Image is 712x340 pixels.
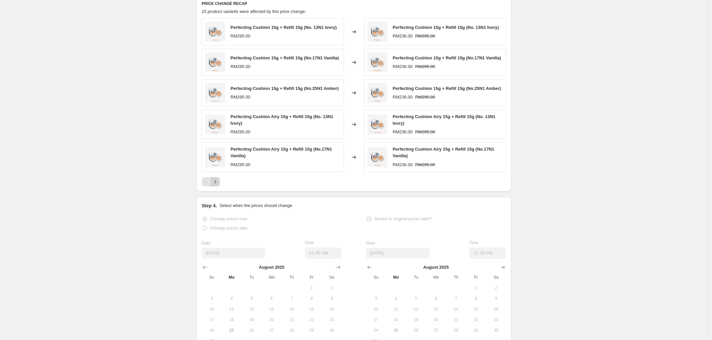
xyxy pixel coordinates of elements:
[406,293,426,304] button: Tuesday August 5 2025
[446,325,466,336] button: Thursday August 28 2025
[366,272,386,283] th: Sunday
[322,325,342,336] button: Saturday August 30 2025
[204,275,219,280] span: Su
[334,263,343,272] button: Show next month, September 2025
[324,328,339,333] span: 30
[429,328,443,333] span: 27
[486,283,506,293] button: Saturday August 2 2025
[230,55,339,60] span: Perfecting Cushion 15g + Refill 15g (No.17N1 Vanilla)
[262,272,282,283] th: Wednesday
[264,275,279,280] span: We
[393,25,499,30] span: Perfecting Cushion 15g + Refill 15g (No. 13N1 Ivory)
[210,216,247,221] span: Change prices now
[284,296,299,301] span: 7
[205,147,225,167] img: PC_AIRY_REFILL_GREY_80x.png
[406,272,426,283] th: Tuesday
[284,275,299,280] span: Th
[466,325,486,336] button: Friday August 29 2025
[369,306,383,312] span: 10
[262,325,282,336] button: Wednesday August 27 2025
[284,306,299,312] span: 14
[409,296,423,301] span: 5
[409,317,423,322] span: 19
[302,293,322,304] button: Friday August 8 2025
[202,325,222,336] button: Sunday August 24 2025
[369,328,383,333] span: 24
[466,304,486,314] button: Friday August 15 2025
[469,296,483,301] span: 8
[489,296,503,301] span: 9
[264,306,279,312] span: 13
[244,317,259,322] span: 19
[210,226,248,231] span: Change prices later
[386,272,406,283] th: Monday
[409,275,423,280] span: Tu
[202,240,211,245] span: Date
[202,293,222,304] button: Sunday August 3 2025
[204,296,219,301] span: 3
[302,325,322,336] button: Friday August 29 2025
[375,216,432,221] span: Revert to original prices later?
[302,272,322,283] th: Friday
[426,304,446,314] button: Wednesday August 13 2025
[486,325,506,336] button: Saturday August 30 2025
[304,317,319,322] span: 22
[469,317,483,322] span: 22
[366,325,386,336] button: Sunday August 24 2025
[393,63,413,70] div: RM236.00
[393,147,494,158] span: Perfecting Cushion Airy 15g + Refill 15g (No.17N1 Vanilla)
[304,306,319,312] span: 15
[202,202,217,209] h2: Step 4.
[367,114,387,134] img: PC_AIRY_REFILL_GREY_80x.png
[406,325,426,336] button: Tuesday August 26 2025
[489,306,503,312] span: 16
[230,147,332,158] span: Perfecting Cushion Airy 15g + Refill 15g (No.17N1 Vanilla)
[304,296,319,301] span: 8
[469,306,483,312] span: 15
[489,317,503,322] span: 23
[322,293,342,304] button: Saturday August 9 2025
[446,314,466,325] button: Thursday August 21 2025
[244,328,259,333] span: 26
[224,275,239,280] span: Mo
[449,275,463,280] span: Th
[469,247,506,259] input: 12:00
[230,129,250,135] div: RM295.00
[389,317,403,322] span: 18
[386,304,406,314] button: Monday August 11 2025
[230,86,339,91] span: Perfecting Cushion 15g + Refill 15g (No.25N1 Amber)
[449,317,463,322] span: 21
[415,94,435,101] strike: RM295.00
[389,296,403,301] span: 4
[304,285,319,291] span: 1
[489,328,503,333] span: 30
[222,325,241,336] button: Today Monday August 25 2025
[489,285,503,291] span: 2
[486,293,506,304] button: Saturday August 9 2025
[393,94,413,101] div: RM236.00
[466,314,486,325] button: Friday August 22 2025
[366,240,375,245] span: Date
[466,272,486,283] th: Friday
[366,314,386,325] button: Sunday August 17 2025
[202,1,506,6] h6: PRICE CHANGE RECAP
[204,328,219,333] span: 24
[446,293,466,304] button: Thursday August 7 2025
[369,317,383,322] span: 17
[242,325,262,336] button: Tuesday August 26 2025
[429,275,443,280] span: We
[224,306,239,312] span: 11
[393,86,501,91] span: Perfecting Cushion 15g + Refill 15g (No.25N1 Amber)
[367,147,387,167] img: PC_AIRY_REFILL_GREY_80x.png
[220,202,292,209] p: Select when the prices should change
[393,162,413,168] div: RM236.00
[282,314,301,325] button: Thursday August 21 2025
[469,275,483,280] span: Fr
[224,328,239,333] span: 25
[205,52,225,72] img: PC_REFILL_GREY_80x.png
[429,306,443,312] span: 13
[304,275,319,280] span: Fr
[393,129,413,135] div: RM236.00
[324,317,339,322] span: 23
[302,304,322,314] button: Friday August 15 2025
